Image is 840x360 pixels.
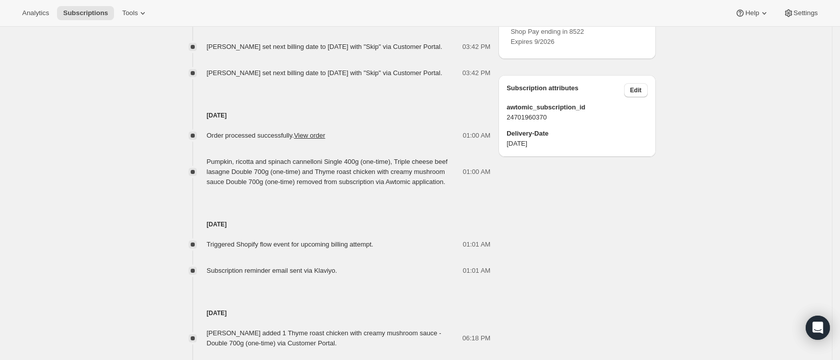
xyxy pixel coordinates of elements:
span: Settings [794,9,818,17]
span: 01:00 AM [463,131,490,141]
span: 24701960370 [507,112,647,123]
button: Analytics [16,6,55,20]
span: Shop Pay ending in 8522 Expires 9/2026 [511,28,584,45]
h3: Subscription attributes [507,83,624,97]
span: Analytics [22,9,49,17]
span: [PERSON_NAME] added 1 Thyme roast chicken with creamy mushroom sauce - Double 700g (one-time) via... [207,329,441,347]
span: 03:42 PM [463,68,491,78]
h4: [DATE] [177,308,491,318]
span: Delivery-Date [507,129,647,139]
span: 01:01 AM [463,239,490,250]
h4: [DATE] [177,219,491,229]
button: Edit [624,83,648,97]
button: Settings [777,6,824,20]
button: Subscriptions [57,6,114,20]
span: [PERSON_NAME] set next billing date to [DATE] with "Skip" via Customer Portal. [207,43,442,50]
span: [PERSON_NAME] set next billing date to [DATE] with "Skip" via Customer Portal. [207,69,442,77]
span: Triggered Shopify flow event for upcoming billing attempt. [207,241,373,248]
span: Pumpkin, ricotta and spinach cannelloni Single 400g (one-time), Triple cheese beef lasagne Double... [207,158,448,186]
span: 06:18 PM [463,333,491,343]
span: awtomic_subscription_id [507,102,647,112]
a: View order [294,132,325,139]
button: Tools [116,6,154,20]
span: Subscriptions [63,9,108,17]
div: Open Intercom Messenger [806,316,830,340]
span: Edit [630,86,642,94]
span: 03:42 PM [463,42,491,52]
span: Subscription reminder email sent via Klaviyo. [207,267,338,274]
span: 01:00 AM [463,167,490,177]
span: Order processed successfully. [207,132,325,139]
span: Help [745,9,759,17]
h4: [DATE] [177,110,491,121]
button: Help [729,6,775,20]
span: Tools [122,9,138,17]
span: 01:01 AM [463,266,490,276]
span: [DATE] [507,139,647,149]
